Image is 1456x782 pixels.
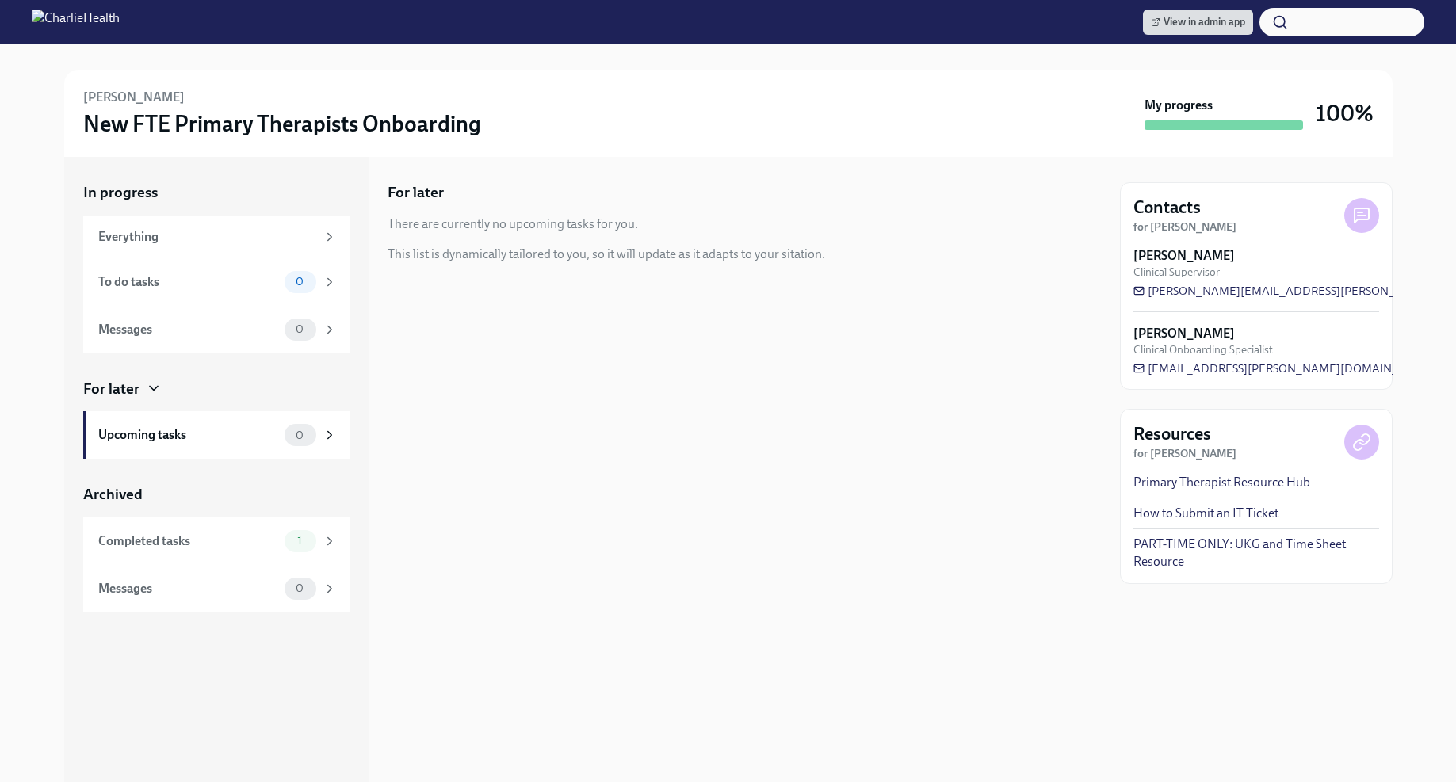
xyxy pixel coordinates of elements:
h4: Resources [1133,422,1211,446]
a: In progress [83,182,350,203]
div: Everything [98,228,316,246]
div: For later [83,379,139,399]
h3: 100% [1316,99,1374,128]
a: Completed tasks1 [83,517,350,565]
span: 0 [286,323,313,335]
div: To do tasks [98,273,278,291]
div: Completed tasks [98,532,278,550]
a: Messages0 [83,565,350,612]
h6: [PERSON_NAME] [83,89,185,106]
a: Messages0 [83,306,350,353]
a: [EMAIL_ADDRESS][PERSON_NAME][DOMAIN_NAME] [1133,360,1436,376]
a: How to Submit an IT Ticket [1133,505,1278,522]
strong: [PERSON_NAME] [1133,325,1235,342]
strong: My progress [1145,97,1213,114]
h4: Contacts [1133,196,1201,219]
h5: For later [388,182,444,203]
a: Primary Therapist Resource Hub [1133,474,1310,491]
a: Upcoming tasks0 [83,411,350,459]
span: 1 [288,535,311,547]
a: Archived [83,484,350,505]
strong: [PERSON_NAME] [1133,247,1235,265]
span: Clinical Supervisor [1133,265,1220,280]
div: Messages [98,321,278,338]
span: View in admin app [1151,14,1245,30]
strong: for [PERSON_NAME] [1133,447,1236,460]
div: There are currently no upcoming tasks for you. [388,216,638,233]
div: Messages [98,580,278,597]
div: Upcoming tasks [98,426,278,444]
a: PART-TIME ONLY: UKG and Time Sheet Resource [1133,536,1379,570]
h3: New FTE Primary Therapists Onboarding [83,109,481,138]
a: View in admin app [1143,10,1253,35]
a: For later [83,379,350,399]
span: 0 [286,429,313,441]
a: To do tasks0 [83,258,350,306]
a: Everything [83,216,350,258]
span: 0 [286,276,313,288]
strong: for [PERSON_NAME] [1133,220,1236,234]
span: Clinical Onboarding Specialist [1133,342,1273,357]
img: CharlieHealth [32,10,120,35]
span: 0 [286,582,313,594]
div: This list is dynamically tailored to you, so it will update as it adapts to your sitation. [388,246,825,263]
